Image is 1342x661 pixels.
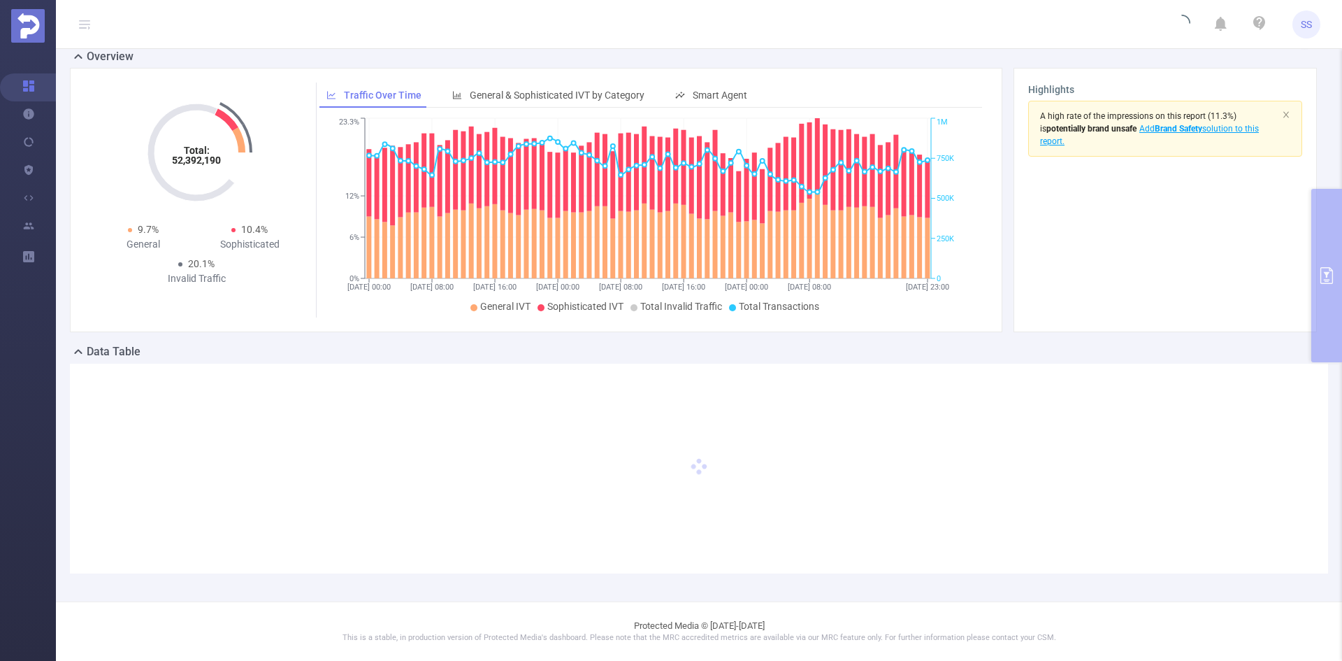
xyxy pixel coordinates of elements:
[937,118,948,127] tspan: 1M
[599,283,642,292] tspan: [DATE] 08:00
[138,224,159,235] span: 9.7%
[1040,111,1259,146] span: (11.3%)
[410,283,454,292] tspan: [DATE] 08:00
[1282,107,1290,122] button: icon: close
[1040,124,1137,134] span: is
[662,283,705,292] tspan: [DATE] 16:00
[172,155,221,166] tspan: 52,392,190
[1155,124,1202,134] b: Brand Safety
[196,237,303,252] div: Sophisticated
[344,90,421,101] span: Traffic Over Time
[937,274,941,283] tspan: 0
[91,632,1307,644] p: This is a stable, in production version of Protected Media's dashboard. Please note that the MRC ...
[473,283,517,292] tspan: [DATE] 16:00
[1040,111,1206,121] span: A high rate of the impressions on this report
[640,301,722,312] span: Total Invalid Traffic
[470,90,644,101] span: General & Sophisticated IVT by Category
[739,301,819,312] span: Total Transactions
[788,283,831,292] tspan: [DATE] 08:00
[452,90,462,100] i: icon: bar-chart
[349,274,359,283] tspan: 0%
[1028,83,1302,97] h3: Highlights
[11,9,45,43] img: Protected Media
[1282,111,1290,119] i: icon: close
[937,234,954,243] tspan: 250K
[1040,124,1259,146] span: Add solution to this report.
[725,283,768,292] tspan: [DATE] 00:00
[241,224,268,235] span: 10.4%
[536,283,579,292] tspan: [DATE] 00:00
[480,301,531,312] span: General IVT
[1301,10,1312,38] span: SS
[906,283,949,292] tspan: [DATE] 23:00
[188,258,215,269] span: 20.1%
[547,301,623,312] span: Sophisticated IVT
[184,145,210,156] tspan: Total:
[693,90,747,101] span: Smart Agent
[1046,124,1137,134] b: potentially brand unsafe
[937,194,954,204] tspan: 500K
[339,118,359,127] tspan: 23.3%
[87,343,140,360] h2: Data Table
[143,271,250,286] div: Invalid Traffic
[87,48,134,65] h2: Overview
[349,233,359,242] tspan: 6%
[56,602,1342,661] footer: Protected Media © [DATE]-[DATE]
[937,154,954,163] tspan: 750K
[347,283,391,292] tspan: [DATE] 00:00
[326,90,336,100] i: icon: line-chart
[1174,15,1190,34] i: icon: loading
[90,237,196,252] div: General
[345,192,359,201] tspan: 12%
